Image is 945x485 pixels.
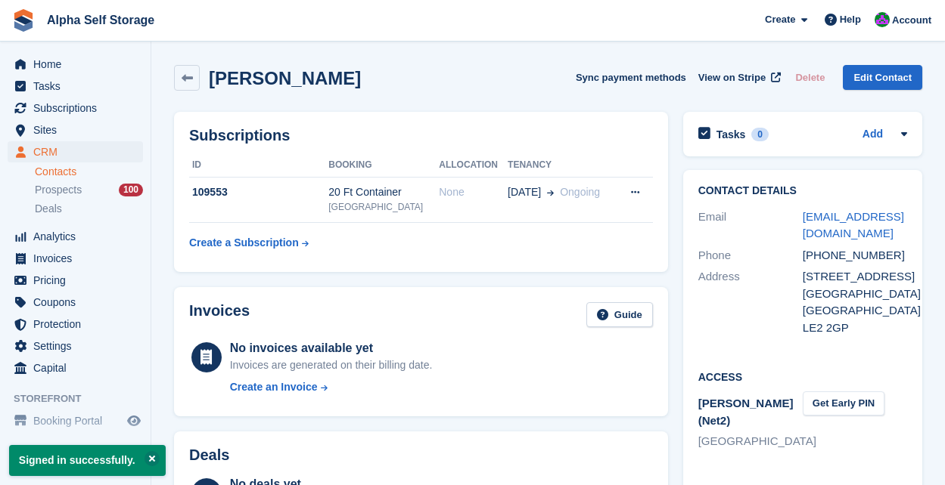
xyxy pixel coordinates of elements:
[803,286,907,303] div: [GEOGRAPHIC_DATA]
[698,185,907,197] h2: Contact Details
[12,9,35,32] img: stora-icon-8386f47178a22dfd0bd8f6a31ec36ba5ce8667c1dd55bd0f319d3a0aa187defe.svg
[189,127,653,144] h2: Subscriptions
[41,8,160,32] a: Alpha Self Storage
[125,412,143,430] a: Preview store
[698,268,803,336] div: Address
[33,97,124,119] span: Subscriptions
[14,391,151,406] span: Storefront
[875,12,890,27] img: James Bambury
[33,248,124,269] span: Invoices
[33,335,124,357] span: Settings
[9,445,166,476] p: Signed in successfully.
[698,397,794,427] span: [PERSON_NAME] (Net2)
[8,314,143,335] a: menu
[8,410,143,431] a: menu
[328,184,439,200] div: 20 Ft Container
[765,12,795,27] span: Create
[35,165,143,179] a: Contacts
[33,357,124,378] span: Capital
[189,153,328,178] th: ID
[33,270,124,291] span: Pricing
[698,209,803,242] div: Email
[8,119,143,141] a: menu
[328,153,439,178] th: Booking
[586,302,653,327] a: Guide
[328,200,439,214] div: [GEOGRAPHIC_DATA]
[698,247,803,264] div: Phone
[698,433,803,450] li: [GEOGRAPHIC_DATA]
[8,335,143,357] a: menu
[35,183,82,197] span: Prospects
[843,65,922,90] a: Edit Contact
[189,184,328,200] div: 109553
[508,153,616,178] th: Tenancy
[35,201,143,217] a: Deals
[35,202,62,216] span: Deals
[717,128,746,141] h2: Tasks
[33,54,124,75] span: Home
[33,314,124,335] span: Protection
[803,268,907,286] div: [STREET_ADDRESS]
[119,184,143,196] div: 100
[803,302,907,320] div: [GEOGRAPHIC_DATA]
[230,379,433,395] a: Create an Invoice
[803,247,907,264] div: [PHONE_NUMBER]
[230,357,433,373] div: Invoices are generated on their billing date.
[803,210,904,240] a: [EMAIL_ADDRESS][DOMAIN_NAME]
[789,65,831,90] button: Delete
[8,292,143,313] a: menu
[803,320,907,337] div: LE2 2GP
[8,97,143,119] a: menu
[33,141,124,162] span: CRM
[33,226,124,247] span: Analytics
[189,302,250,327] h2: Invoices
[8,270,143,291] a: menu
[33,292,124,313] span: Coupons
[576,65,686,90] button: Sync payment methods
[230,379,318,395] div: Create an Invoice
[8,226,143,247] a: menu
[751,128,769,141] div: 0
[189,446,229,464] h2: Deals
[698,70,766,85] span: View on Stripe
[863,126,883,144] a: Add
[698,369,907,384] h2: Access
[508,184,541,200] span: [DATE]
[8,357,143,378] a: menu
[560,186,600,198] span: Ongoing
[189,229,309,257] a: Create a Subscription
[33,76,124,97] span: Tasks
[33,410,124,431] span: Booking Portal
[35,182,143,198] a: Prospects 100
[803,391,884,416] button: Get Early PIN
[8,76,143,97] a: menu
[439,184,508,200] div: None
[209,68,361,88] h2: [PERSON_NAME]
[8,248,143,269] a: menu
[840,12,861,27] span: Help
[230,339,433,357] div: No invoices available yet
[8,141,143,162] a: menu
[439,153,508,178] th: Allocation
[33,119,124,141] span: Sites
[8,54,143,75] a: menu
[892,13,931,28] span: Account
[692,65,784,90] a: View on Stripe
[189,235,299,251] div: Create a Subscription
